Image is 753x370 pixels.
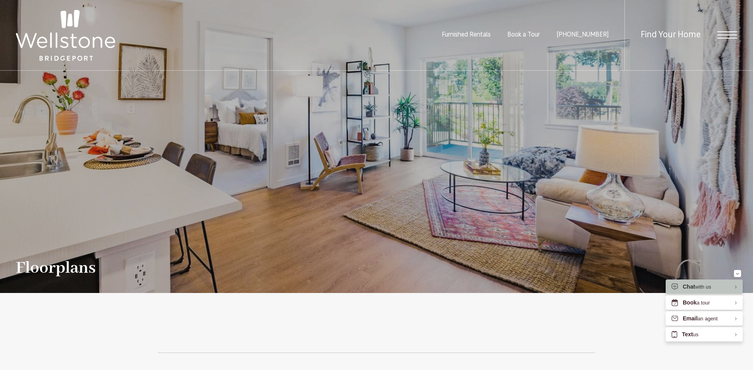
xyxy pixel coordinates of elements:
span: [PHONE_NUMBER] [557,32,609,38]
a: Find Your Home [641,31,701,40]
a: Book a Tour [507,32,540,38]
button: Open Menu [717,31,737,39]
a: Furnished Rentals [442,32,491,38]
a: Call us at (253) 400-3144 [557,32,609,38]
h1: Floorplans [16,259,96,277]
img: Wellstone [16,10,115,61]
